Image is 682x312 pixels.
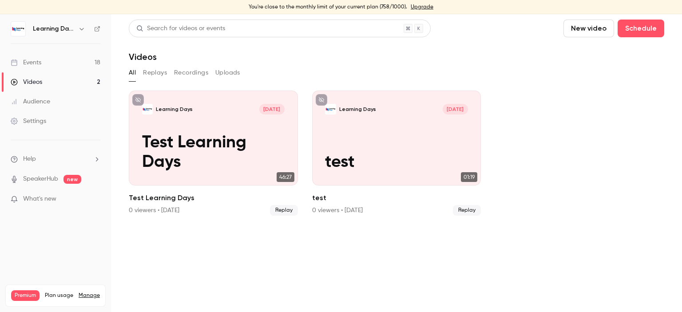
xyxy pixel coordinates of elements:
[312,193,481,203] h2: test
[23,194,56,204] span: What's new
[143,66,167,80] button: Replays
[23,174,58,184] a: SpeakerHub
[312,91,481,216] a: testLearning Days[DATE]test01:19test0 viewers • [DATE]Replay
[325,104,336,115] img: test
[14,23,21,30] img: website_grey.svg
[132,94,144,106] button: unpublished
[339,106,376,113] p: Learning Days
[36,51,43,59] img: tab_domain_overview_orange.svg
[142,133,285,172] p: Test Learning Days
[33,24,75,33] h6: Learning Days
[129,193,298,203] h2: Test Learning Days
[79,292,100,299] a: Manage
[461,172,477,182] span: 01:19
[174,66,208,80] button: Recordings
[129,91,664,216] ul: Videos
[11,290,40,301] span: Premium
[46,52,68,58] div: Domaine
[11,58,41,67] div: Events
[25,14,44,21] div: v 4.0.25
[411,4,433,11] a: Upgrade
[312,91,481,216] li: test
[11,78,42,87] div: Videos
[316,94,327,106] button: unpublished
[101,51,108,59] img: tab_keywords_by_traffic_grey.svg
[63,175,81,184] span: new
[129,66,136,80] button: All
[129,20,664,307] section: Videos
[129,91,298,216] li: Test Learning Days
[129,206,179,215] div: 0 viewers • [DATE]
[325,153,468,172] p: test
[563,20,614,37] button: New video
[11,154,100,164] li: help-dropdown-opener
[136,24,225,33] div: Search for videos or events
[129,91,298,216] a: Test Learning DaysLearning Days[DATE]Test Learning Days46:27Test Learning Days0 viewers • [DATE]R...
[14,14,21,21] img: logo_orange.svg
[443,104,468,115] span: [DATE]
[111,52,136,58] div: Mots-clés
[11,117,46,126] div: Settings
[23,154,36,164] span: Help
[270,205,298,216] span: Replay
[156,106,193,113] p: Learning Days
[618,20,664,37] button: Schedule
[215,66,240,80] button: Uploads
[312,206,363,215] div: 0 viewers • [DATE]
[11,97,50,106] div: Audience
[277,172,294,182] span: 46:27
[90,195,100,203] iframe: Noticeable Trigger
[259,104,285,115] span: [DATE]
[142,104,153,115] img: Test Learning Days
[11,22,25,36] img: Learning Days
[23,23,100,30] div: Domaine: [DOMAIN_NAME]
[45,292,73,299] span: Plan usage
[453,205,481,216] span: Replay
[129,51,157,62] h1: Videos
